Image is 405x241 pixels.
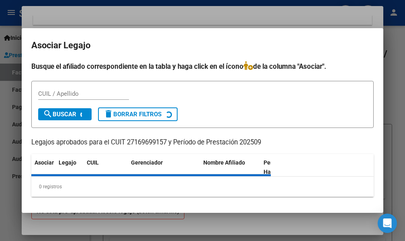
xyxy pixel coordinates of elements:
[31,177,374,197] div: 0 registros
[128,154,200,181] datatable-header-cell: Gerenciador
[31,61,374,72] h4: Busque el afiliado correspondiente en la tabla y haga click en el ícono de la columna "Asociar".
[55,154,84,181] datatable-header-cell: Legajo
[264,159,290,175] span: Periodo Habilitado
[35,159,54,166] span: Asociar
[131,159,163,166] span: Gerenciador
[104,109,113,119] mat-icon: delete
[98,107,178,121] button: Borrar Filtros
[87,159,99,166] span: CUIL
[59,159,76,166] span: Legajo
[31,38,374,53] h2: Asociar Legajo
[31,154,55,181] datatable-header-cell: Asociar
[43,111,76,118] span: Buscar
[378,214,397,233] div: Open Intercom Messenger
[104,111,162,118] span: Borrar Filtros
[200,154,260,181] datatable-header-cell: Nombre Afiliado
[84,154,128,181] datatable-header-cell: CUIL
[260,154,315,181] datatable-header-cell: Periodo Habilitado
[31,138,374,148] p: Legajos aprobados para el CUIT 27169699157 y Período de Prestación 202509
[43,109,53,119] mat-icon: search
[203,159,245,166] span: Nombre Afiliado
[38,108,92,120] button: Buscar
